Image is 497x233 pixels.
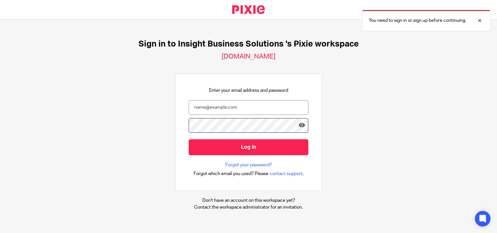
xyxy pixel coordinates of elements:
p: Don't have an account on this workspace yet? [194,197,303,204]
input: name@example.com [189,100,308,115]
span: contact support [270,171,302,177]
p: Enter your email address and password [209,87,288,94]
input: Log in [189,139,308,155]
p: Contact the workspace administrator for an invitation. [194,204,303,211]
a: Forgot your password? [225,162,272,168]
div: . [194,170,304,177]
p: You need to sign in or sign up before continuing. [369,17,466,24]
h2: [DOMAIN_NAME] [222,52,275,61]
h1: Sign in to Insight Business Solutions 's Pixie workspace [139,39,359,49]
span: Forgot which email you used? Please [194,171,268,177]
